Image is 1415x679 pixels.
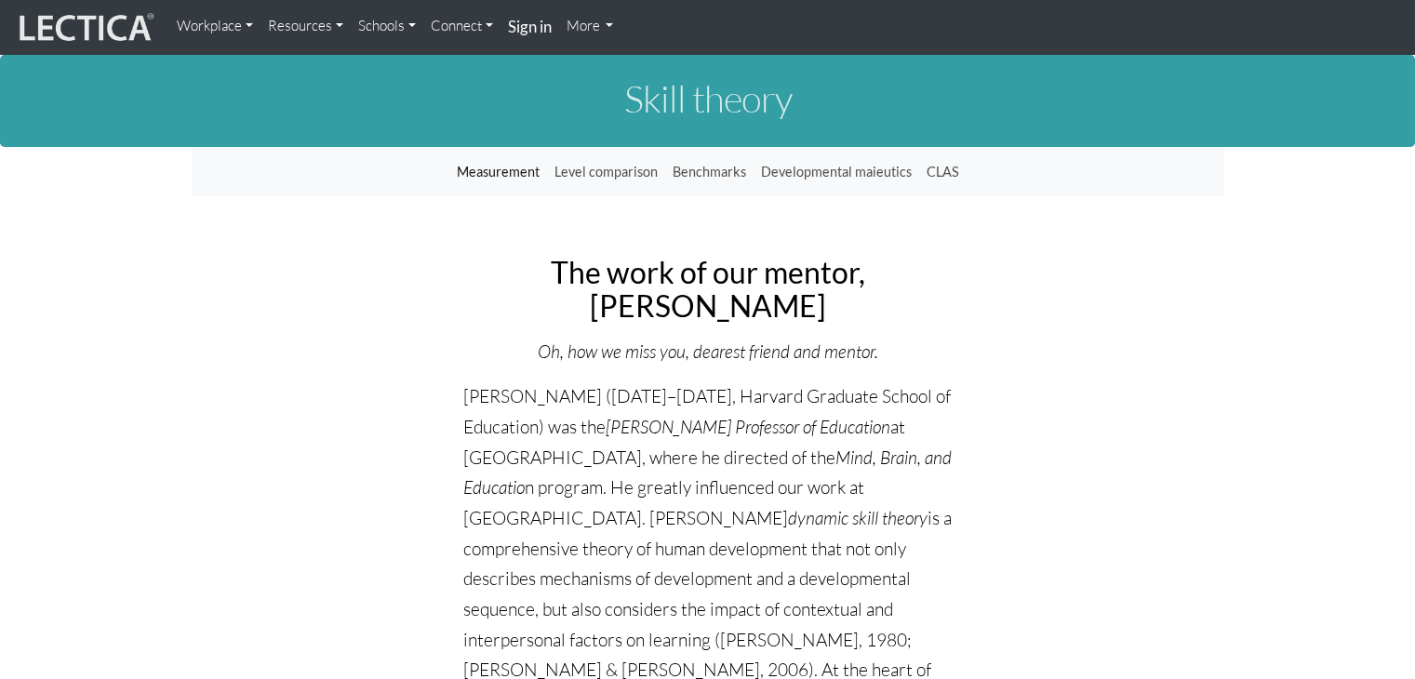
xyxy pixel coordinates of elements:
[463,256,952,321] h2: The work of our mentor, [PERSON_NAME]
[547,154,665,190] a: Level comparison
[665,154,754,190] a: Benchmarks
[501,7,559,47] a: Sign in
[754,154,919,190] a: Developmental maieutics
[423,7,501,45] a: Connect
[449,154,547,190] a: Measurement
[15,10,154,46] img: lecticalive
[169,7,260,45] a: Workplace
[606,416,890,438] i: [PERSON_NAME] Professor of Education
[192,78,1224,119] h1: Skill theory
[538,340,878,363] i: Oh, how we miss you, dearest friend and mentor.
[788,507,928,529] i: dynamic skill theory
[559,7,621,45] a: More
[260,7,351,45] a: Resources
[351,7,423,45] a: Schools
[508,17,552,36] strong: Sign in
[919,154,967,190] a: CLAS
